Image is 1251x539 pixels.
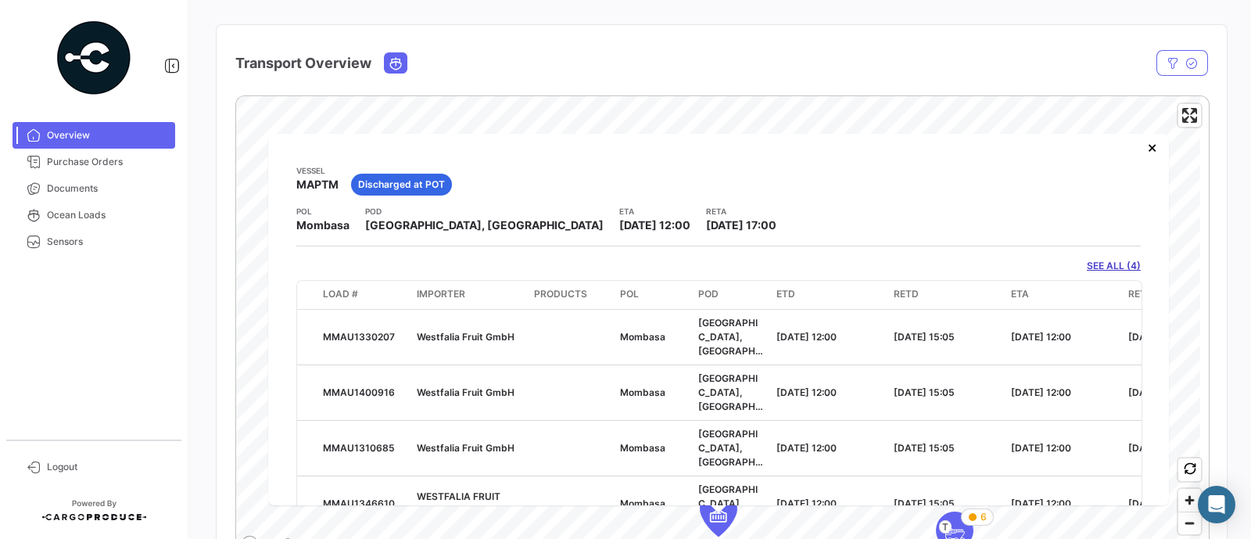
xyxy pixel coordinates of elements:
span: Documents [47,181,169,196]
span: 6 [980,510,987,524]
span: [DATE] 12:00 [619,218,690,232]
span: RETD [894,286,919,300]
app-card-info-title: ETA [619,205,690,217]
span: Zoom out [1178,512,1201,534]
datatable-header-cell: ETA [1005,280,1122,308]
span: POD [698,286,719,300]
div: Open Intercom Messenger [1198,486,1235,523]
datatable-header-cell: Load # [317,280,410,308]
span: [DATE] 17:00 [1128,441,1188,453]
span: Discharged at POT [358,178,445,192]
datatable-header-cell: RETD [887,280,1005,308]
button: Zoom out [1178,512,1201,534]
button: Enter fullscreen [1178,104,1201,127]
a: Overview [13,122,175,149]
span: [GEOGRAPHIC_DATA], [GEOGRAPHIC_DATA] [698,372,763,426]
span: [DATE] 12:00 [1011,386,1071,397]
div: MMAU1400916 [323,385,404,399]
span: Mombasa [620,441,665,453]
span: [DATE] 12:00 [776,441,837,453]
span: Sensors [47,235,169,249]
span: Westfalia Fruit GmbH [417,441,514,453]
span: Mombasa [620,386,665,397]
div: MMAU1330207 [323,329,404,343]
span: [DATE] 15:05 [894,441,955,453]
span: [DATE] 12:00 [776,497,837,508]
datatable-header-cell: POD [692,280,770,308]
app-card-info-title: Vessel [296,164,339,177]
span: Westfalia Fruit GmbH [417,330,514,342]
span: Load # [323,286,358,300]
app-card-info-title: RETA [706,205,776,217]
span: [DATE] 12:00 [1011,497,1071,508]
span: WESTFALIA FRUIT France [417,490,500,516]
span: Importer [417,286,465,300]
a: Documents [13,175,175,202]
span: ETA [1011,286,1029,300]
div: MMAU1346610 [323,496,404,510]
button: Close popup [1136,131,1167,163]
a: SEE ALL (4) [1087,259,1141,273]
span: Logout [47,460,169,474]
span: [DATE] 15:05 [894,330,955,342]
span: [DATE] 15:05 [894,497,955,508]
button: Zoom in [1178,489,1201,512]
span: [GEOGRAPHIC_DATA], [GEOGRAPHIC_DATA] [698,316,763,370]
span: T [939,520,952,534]
datatable-header-cell: ETD [770,280,887,308]
span: Mombasa [296,217,349,233]
span: [DATE] 17:00 [1128,330,1188,342]
span: Products [534,286,587,300]
app-card-info-title: POL [296,205,349,217]
a: Purchase Orders [13,149,175,175]
span: Mombasa [620,497,665,508]
div: Map marker [700,490,737,537]
button: Ocean [385,53,407,73]
span: [GEOGRAPHIC_DATA], [GEOGRAPHIC_DATA] [698,427,763,481]
span: Overview [47,128,169,142]
span: [DATE] 12:00 [776,386,837,397]
span: POL [620,286,639,300]
span: MAPTM [296,177,339,192]
datatable-header-cell: RETA [1122,280,1239,308]
span: [DATE] 15:05 [894,386,955,397]
span: [GEOGRAPHIC_DATA], [GEOGRAPHIC_DATA] [365,217,604,233]
span: ETD [776,286,795,300]
span: Purchase Orders [47,155,169,169]
span: [DATE] 12:00 [776,330,837,342]
app-card-info-title: POD [365,205,604,217]
span: Westfalia Fruit GmbH [417,386,514,397]
span: [DATE] 12:00 [1011,330,1071,342]
span: [DATE] 17:00 [1128,497,1188,508]
span: [DATE] 17:00 [706,218,776,232]
datatable-header-cell: POL [614,280,692,308]
span: Ocean Loads [47,208,169,222]
h4: Transport Overview [235,52,371,74]
img: powered-by.png [55,19,133,97]
span: Mombasa [620,330,665,342]
datatable-header-cell: Importer [410,280,528,308]
span: [DATE] 17:00 [1128,386,1188,397]
div: MMAU1310685 [323,440,404,455]
a: Sensors [13,228,175,255]
span: RETA [1128,286,1152,300]
datatable-header-cell: Products [528,280,614,308]
span: [GEOGRAPHIC_DATA], [GEOGRAPHIC_DATA] [698,483,763,537]
a: Ocean Loads [13,202,175,228]
span: [DATE] 12:00 [1011,441,1071,453]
